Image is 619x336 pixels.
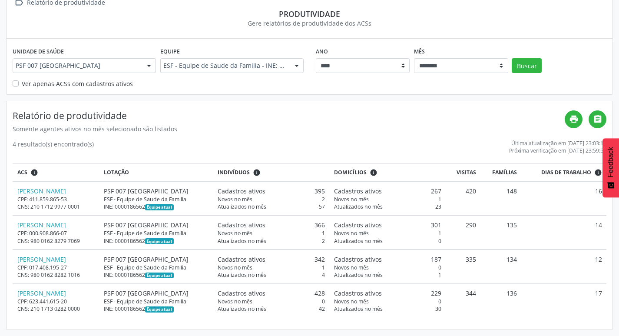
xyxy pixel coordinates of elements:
[509,140,606,147] div: Última atualização em [DATE] 23:03:19
[522,284,606,317] td: 17
[218,271,266,279] span: Atualizados no mês
[145,306,173,313] span: Esta é a equipe atual deste Agente
[17,289,66,297] a: [PERSON_NAME]
[334,220,382,230] span: Cadastros ativos
[446,164,480,182] th: Visitas
[145,273,173,279] span: Esta é a equipe atual deste Agente
[565,110,583,128] a: print
[218,298,252,305] span: Novos no mês
[16,61,138,70] span: PSF 007 [GEOGRAPHIC_DATA]
[218,203,266,210] span: Atualizados no mês
[218,230,252,237] span: Novos no mês
[99,164,213,182] th: Lotação
[218,196,252,203] span: Novos no mês
[522,216,606,250] td: 14
[13,124,565,133] div: Somente agentes ativos no mês selecionado são listados
[104,196,209,203] div: ESF - Equipe de Saude da Familia
[17,230,95,237] div: CPF: 000.908.866-07
[104,271,209,279] div: INE: 0000186562
[17,271,95,279] div: CNS: 980 0162 8282 1016
[334,255,441,264] div: 187
[316,45,328,58] label: Ano
[104,230,209,237] div: ESF - Equipe de Saude da Familia
[218,255,265,264] span: Cadastros ativos
[13,19,606,28] div: Gere relatórios de produtividade dos ACSs
[104,237,209,245] div: INE: 0000186562
[512,58,542,73] button: Buscar
[30,169,38,176] i: ACSs que estiveram vinculados a uma UBS neste período, mesmo sem produtividade.
[13,140,94,154] div: 4 resultado(s) encontrado(s)
[334,237,383,245] span: Atualizados no mês
[480,216,522,250] td: 135
[334,271,441,279] div: 1
[104,298,209,305] div: ESF - Equipe de Saude da Familia
[334,169,367,176] span: Domicílios
[218,186,325,196] div: 395
[13,45,64,58] label: Unidade de saúde
[480,164,522,182] th: Famílias
[17,305,95,313] div: CNS: 210 1713 0282 0000
[334,230,369,237] span: Novos no mês
[17,221,66,229] a: [PERSON_NAME]
[22,79,133,88] label: Ver apenas ACSs com cadastros ativos
[541,169,591,176] span: Dias de trabalho
[334,203,441,210] div: 23
[334,264,441,271] div: 0
[218,203,325,210] div: 57
[334,196,441,203] div: 1
[104,264,209,271] div: ESF - Equipe de Saude da Familia
[253,169,261,176] i: <div class="text-left"> <div> <strong>Cadastros ativos:</strong> Cadastros que estão vinculados a...
[17,298,95,305] div: CPF: 623.441.615-20
[589,110,606,128] a: 
[480,250,522,283] td: 134
[522,182,606,216] td: 16
[334,305,383,313] span: Atualizados no mês
[334,220,441,230] div: 301
[569,114,579,124] i: print
[104,255,209,264] div: PSF 007 [GEOGRAPHIC_DATA]
[218,264,252,271] span: Novos no mês
[509,147,606,154] div: Próxima verificação em [DATE] 23:59:59
[334,203,383,210] span: Atualizados no mês
[334,271,383,279] span: Atualizados no mês
[218,305,266,313] span: Atualizados no mês
[218,237,325,245] div: 2
[17,196,95,203] div: CPF: 411.859.865-53
[218,289,265,298] span: Cadastros ativos
[602,138,619,197] button: Feedback - Mostrar pesquisa
[218,220,325,230] div: 366
[334,186,382,196] span: Cadastros ativos
[446,182,480,216] td: 420
[17,169,27,176] span: ACS
[17,187,66,195] a: [PERSON_NAME]
[594,169,602,176] i: Dias em que o(a) ACS fez pelo menos uma visita, ou ficha de cadastro individual ou cadastro domic...
[334,305,441,313] div: 30
[446,284,480,317] td: 344
[607,147,615,177] span: Feedback
[334,298,369,305] span: Novos no mês
[13,110,565,121] h4: Relatório de produtividade
[160,45,180,58] label: Equipe
[334,196,369,203] span: Novos no mês
[17,237,95,245] div: CNS: 980 0162 8279 7069
[334,289,441,298] div: 229
[145,204,173,210] span: Esta é a equipe atual deste Agente
[218,289,325,298] div: 428
[145,238,173,244] span: Esta é a equipe atual deste Agente
[593,114,602,124] i: 
[104,186,209,196] div: PSF 007 [GEOGRAPHIC_DATA]
[334,255,382,264] span: Cadastros ativos
[480,284,522,317] td: 136
[370,169,377,176] i: <div class="text-left"> <div> <strong>Cadastros ativos:</strong> Cadastros que estão vinculados a...
[218,255,325,264] div: 342
[104,203,209,210] div: INE: 0000186562
[414,45,425,58] label: Mês
[334,298,441,305] div: 0
[334,264,369,271] span: Novos no mês
[334,230,441,237] div: 1
[218,298,325,305] div: 0
[13,9,606,19] div: Produtividade
[218,305,325,313] div: 42
[480,182,522,216] td: 148
[17,203,95,210] div: CNS: 210 1712 9977 0001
